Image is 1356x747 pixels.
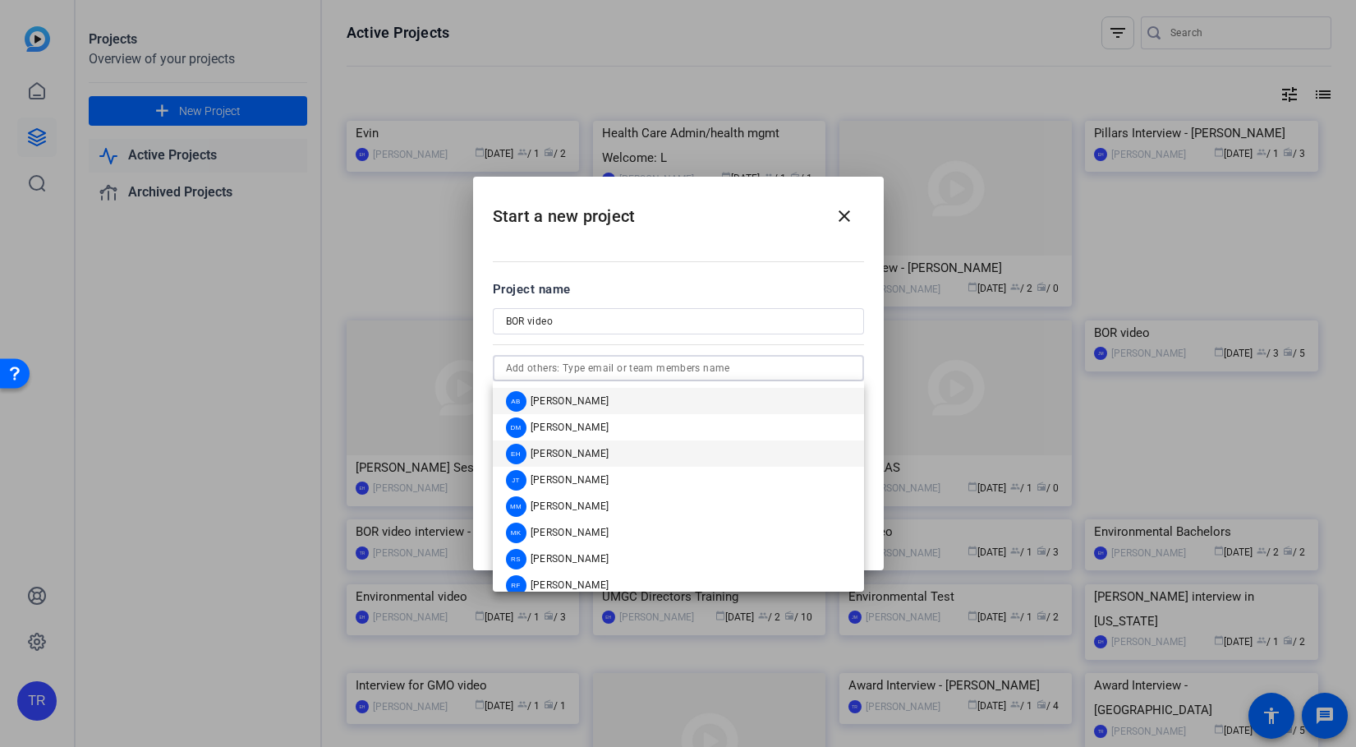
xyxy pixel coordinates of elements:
[506,444,526,464] div: EH
[506,496,526,517] div: MM
[506,391,526,412] div: AB
[834,206,854,226] mat-icon: close
[506,470,526,491] div: JT
[506,358,851,378] input: Add others: Type email or team members name
[531,552,609,565] span: [PERSON_NAME]
[506,417,526,438] div: DM
[506,311,851,331] input: Enter Project Name
[531,473,609,486] span: [PERSON_NAME]
[531,500,609,513] span: [PERSON_NAME]
[506,523,526,543] div: MK
[531,447,609,460] span: [PERSON_NAME]
[531,526,609,539] span: [PERSON_NAME]
[531,394,609,408] span: [PERSON_NAME]
[493,280,864,298] div: Project name
[506,549,526,569] div: RS
[531,421,609,434] span: [PERSON_NAME]
[531,579,609,592] span: [PERSON_NAME]
[473,177,884,243] h2: Start a new project
[506,575,526,596] div: RF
